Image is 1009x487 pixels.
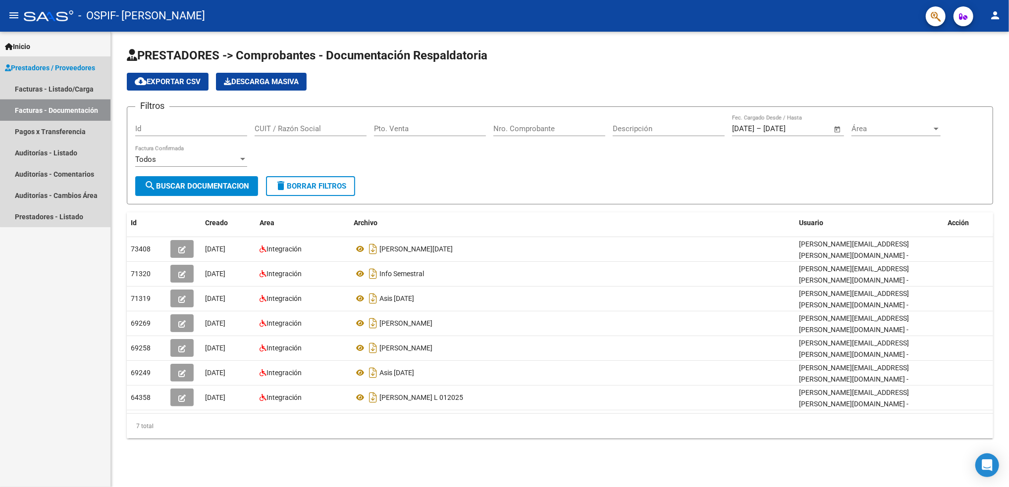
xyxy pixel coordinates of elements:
span: - OSPIF [78,5,116,27]
app-download-masive: Descarga masiva de comprobantes (adjuntos) [216,73,307,91]
h3: Filtros [135,99,169,113]
span: - [PERSON_NAME] [116,5,205,27]
input: Fecha fin [763,124,811,133]
span: 71320 [131,270,151,278]
span: Id [131,219,137,227]
mat-icon: delete [275,180,287,192]
span: Acción [948,219,969,227]
span: Integración [266,344,302,352]
datatable-header-cell: Area [256,212,350,234]
datatable-header-cell: Usuario [795,212,944,234]
span: 73408 [131,245,151,253]
span: [PERSON_NAME][DATE] [379,245,453,253]
span: Exportar CSV [135,77,201,86]
span: Asis [DATE] [379,369,414,377]
span: Archivo [354,219,377,227]
span: [DATE] [205,245,225,253]
span: Integración [266,369,302,377]
i: Descargar documento [367,365,379,381]
span: [DATE] [205,344,225,352]
span: Inicio [5,41,30,52]
span: [PERSON_NAME][EMAIL_ADDRESS][PERSON_NAME][DOMAIN_NAME] - [PERSON_NAME] [799,389,909,419]
span: [DATE] [205,369,225,377]
span: [DATE] [205,319,225,327]
i: Descargar documento [367,340,379,356]
span: 64358 [131,393,151,401]
span: Descarga Masiva [224,77,299,86]
button: Descarga Masiva [216,73,307,91]
span: Info Semestral [379,270,424,278]
datatable-header-cell: Id [127,212,166,234]
span: [DATE] [205,393,225,401]
span: [PERSON_NAME][EMAIL_ADDRESS][PERSON_NAME][DOMAIN_NAME] - [PERSON_NAME] [799,364,909,394]
span: [PERSON_NAME][EMAIL_ADDRESS][PERSON_NAME][DOMAIN_NAME] - [PERSON_NAME] [799,240,909,271]
span: Asis [DATE] [379,294,414,302]
mat-icon: menu [8,9,20,21]
i: Descargar documento [367,266,379,282]
mat-icon: person [989,9,1001,21]
span: 69249 [131,369,151,377]
span: 69258 [131,344,151,352]
span: [PERSON_NAME][EMAIL_ADDRESS][PERSON_NAME][DOMAIN_NAME] - [PERSON_NAME] [799,290,909,320]
i: Descargar documento [367,390,379,405]
span: [PERSON_NAME][EMAIL_ADDRESS][PERSON_NAME][DOMAIN_NAME] - [PERSON_NAME] [799,339,909,370]
span: Buscar Documentacion [144,182,249,191]
span: PRESTADORES -> Comprobantes - Documentación Respaldatoria [127,49,487,62]
div: Open Intercom Messenger [975,453,999,477]
span: Creado [205,219,228,227]
datatable-header-cell: Acción [944,212,993,234]
i: Descargar documento [367,291,379,306]
span: Todos [135,155,156,164]
span: [PERSON_NAME][EMAIL_ADDRESS][PERSON_NAME][DOMAIN_NAME] - [PERSON_NAME] [799,265,909,295]
span: Integración [266,294,302,302]
span: Integración [266,270,302,278]
span: Área [851,124,932,133]
mat-icon: search [144,180,156,192]
button: Exportar CSV [127,73,209,91]
span: 71319 [131,294,151,302]
datatable-header-cell: Archivo [350,212,795,234]
div: 7 total [127,414,993,438]
span: Integración [266,393,302,401]
span: [PERSON_NAME] [379,319,432,327]
datatable-header-cell: Creado [201,212,256,234]
span: [DATE] [205,270,225,278]
span: [PERSON_NAME][EMAIL_ADDRESS][PERSON_NAME][DOMAIN_NAME] - [PERSON_NAME] [799,314,909,345]
button: Borrar Filtros [266,176,355,196]
span: [DATE] [205,294,225,302]
i: Descargar documento [367,315,379,331]
mat-icon: cloud_download [135,75,147,87]
span: [PERSON_NAME] L 012025 [379,393,463,401]
span: Area [260,219,274,227]
span: Integración [266,245,302,253]
span: Integración [266,319,302,327]
span: [PERSON_NAME] [379,344,432,352]
button: Open calendar [832,124,844,135]
i: Descargar documento [367,241,379,257]
span: Borrar Filtros [275,182,346,191]
span: 69269 [131,319,151,327]
input: Fecha inicio [732,124,754,133]
button: Buscar Documentacion [135,176,258,196]
span: Usuario [799,219,823,227]
span: Prestadores / Proveedores [5,62,95,73]
span: – [756,124,761,133]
